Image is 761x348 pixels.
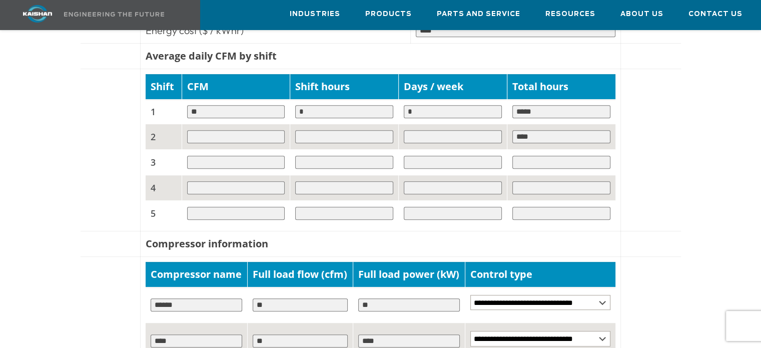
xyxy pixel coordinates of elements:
span: About Us [620,9,663,20]
td: 3 [146,150,182,175]
td: Shift [146,74,182,99]
b: Average daily CFM by shift [146,49,277,63]
b: Compressor information [146,237,268,250]
img: Engineering the future [64,12,164,17]
span: Products [365,9,412,20]
a: Resources [545,1,595,28]
a: Industries [290,1,340,28]
a: About Us [620,1,663,28]
span: Energy cost ($ / kWhr) [146,24,244,37]
td: CFM [182,74,290,99]
span: Industries [290,9,340,20]
span: Resources [545,9,595,20]
td: 4 [146,175,182,201]
td: Full load flow (cfm) [247,262,353,287]
td: 5 [146,201,182,226]
td: Compressor name [146,262,247,287]
span: Parts and Service [437,9,520,20]
td: Days / week [399,74,507,99]
td: Full load power (kW) [353,262,465,287]
a: Contact Us [688,1,742,28]
td: 2 [146,124,182,150]
a: Products [365,1,412,28]
span: Contact Us [688,9,742,20]
td: Total hours [507,74,615,99]
td: 1 [146,99,182,124]
td: Shift hours [290,74,399,99]
td: Control type [465,262,615,287]
a: Parts and Service [437,1,520,28]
